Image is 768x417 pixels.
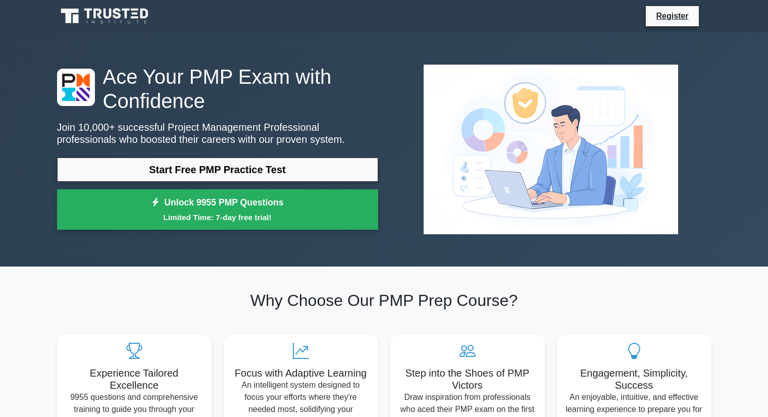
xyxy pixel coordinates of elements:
[57,189,378,230] a: Unlock 9955 PMP QuestionsLimited Time: 7-day free trial!
[398,367,537,391] h5: Step into the Shoes of PMP Victors
[565,367,703,391] h5: Engagement, Simplicity, Success
[232,367,370,379] h5: Focus with Adaptive Learning
[57,291,711,310] h2: Why Choose Our PMP Prep Course?
[70,212,366,223] small: Limited Time: 7-day free trial!
[57,158,378,182] a: Start Free PMP Practice Test
[650,10,694,22] a: Register
[65,367,203,391] h5: Experience Tailored Excellence
[416,57,686,242] img: Project Management Professional Preview
[57,121,378,145] p: Join 10,000+ successful Project Management Professional professionals who boosted their careers w...
[57,65,378,113] h1: Ace Your PMP Exam with Confidence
